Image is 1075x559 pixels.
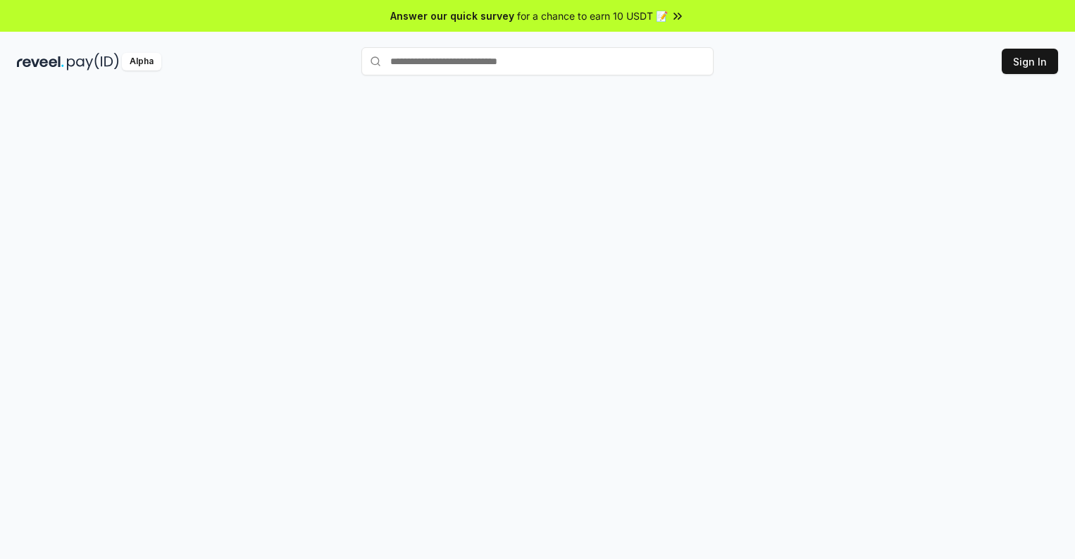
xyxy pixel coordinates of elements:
[67,53,119,70] img: pay_id
[390,8,514,23] span: Answer our quick survey
[17,53,64,70] img: reveel_dark
[122,53,161,70] div: Alpha
[517,8,668,23] span: for a chance to earn 10 USDT 📝
[1002,49,1058,74] button: Sign In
